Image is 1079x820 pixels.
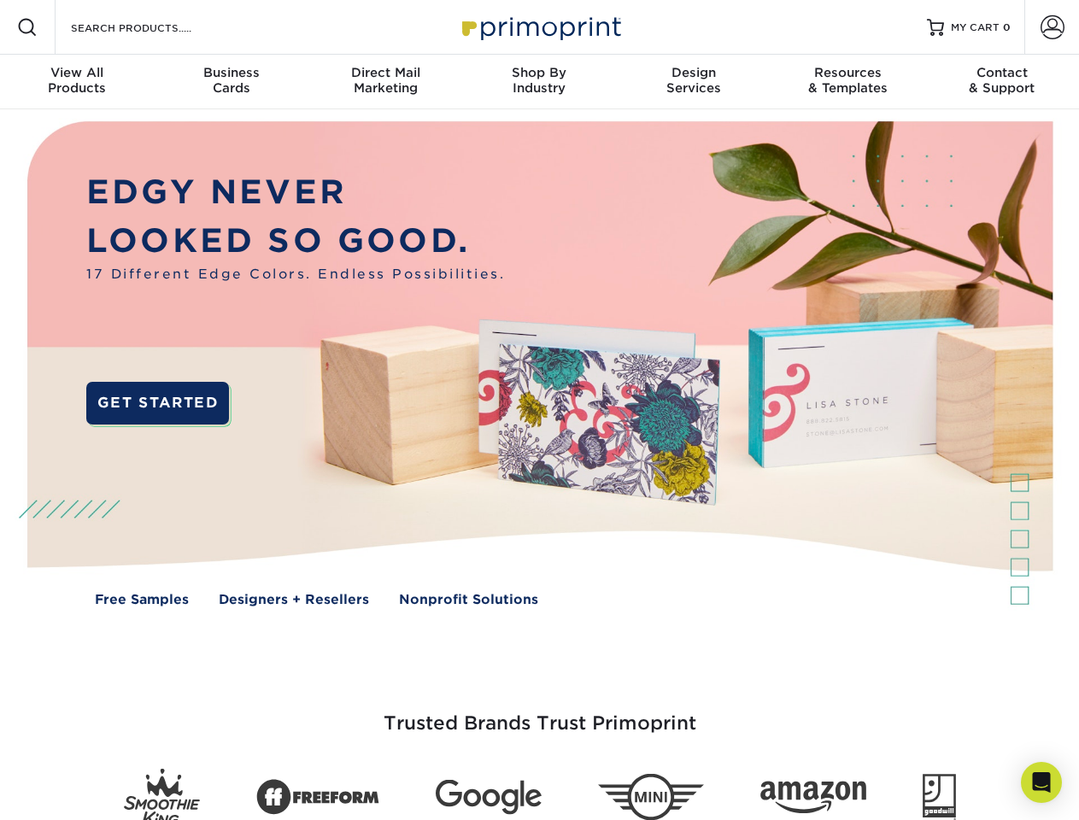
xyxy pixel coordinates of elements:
p: EDGY NEVER [86,168,505,217]
input: SEARCH PRODUCTS..... [69,17,236,38]
div: Industry [462,65,616,96]
a: GET STARTED [86,382,229,425]
span: 17 Different Edge Colors. Endless Possibilities. [86,265,505,284]
div: Marketing [308,65,462,96]
a: Shop ByIndustry [462,55,616,109]
h3: Trusted Brands Trust Primoprint [40,671,1040,755]
span: Design [617,65,771,80]
div: & Templates [771,65,924,96]
div: Open Intercom Messenger [1021,762,1062,803]
div: Services [617,65,771,96]
span: Resources [771,65,924,80]
img: Primoprint [454,9,625,45]
a: Free Samples [95,590,189,610]
img: Google [436,780,542,815]
a: BusinessCards [154,55,308,109]
span: Contact [925,65,1079,80]
a: Resources& Templates [771,55,924,109]
span: Direct Mail [308,65,462,80]
div: Cards [154,65,308,96]
a: DesignServices [617,55,771,109]
p: LOOKED SO GOOD. [86,217,505,266]
a: Contact& Support [925,55,1079,109]
div: & Support [925,65,1079,96]
a: Designers + Resellers [219,590,369,610]
img: Amazon [760,782,866,814]
span: Business [154,65,308,80]
a: Nonprofit Solutions [399,590,538,610]
span: MY CART [951,20,1000,35]
img: Goodwill [923,774,956,820]
span: 0 [1003,21,1011,33]
span: Shop By [462,65,616,80]
a: Direct MailMarketing [308,55,462,109]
